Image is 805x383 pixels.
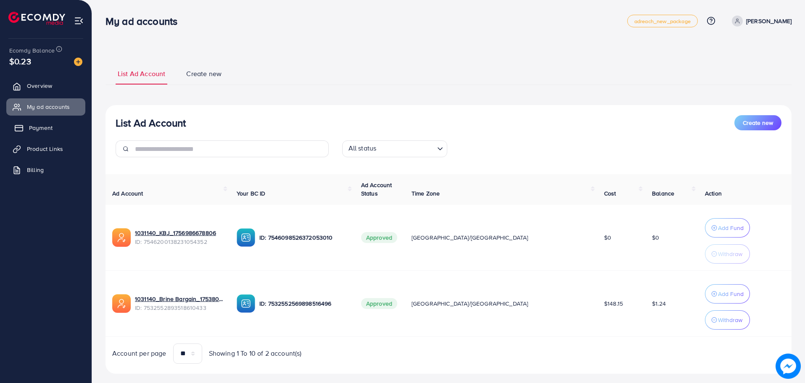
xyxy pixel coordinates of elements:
[135,238,223,246] span: ID: 7546200138231054352
[259,232,348,243] p: ID: 7546098526372053010
[237,294,255,313] img: ic-ba-acc.ded83a64.svg
[652,233,659,242] span: $0
[342,140,447,157] div: Search for option
[116,117,186,129] h3: List Ad Account
[705,310,750,330] button: Withdraw
[27,166,44,174] span: Billing
[734,115,781,130] button: Create new
[6,98,85,115] a: My ad accounts
[6,161,85,178] a: Billing
[705,284,750,304] button: Add Fund
[746,16,792,26] p: [PERSON_NAME]
[135,229,223,237] a: 1031140_KBJ_1756986678806
[705,189,722,198] span: Action
[112,294,131,313] img: ic-ads-acc.e4c84228.svg
[74,58,82,66] img: image
[718,315,742,325] p: Withdraw
[106,15,184,27] h3: My ad accounts
[209,349,302,358] span: Showing 1 To 10 of 2 account(s)
[112,228,131,247] img: ic-ads-acc.e4c84228.svg
[361,298,397,309] span: Approved
[379,142,433,155] input: Search for option
[237,189,266,198] span: Your BC ID
[112,189,143,198] span: Ad Account
[9,46,55,55] span: Ecomdy Balance
[135,295,223,303] a: 1031140_Brine Bargain_1753809157817
[361,232,397,243] span: Approved
[29,124,53,132] span: Payment
[112,349,166,358] span: Account per page
[135,295,223,312] div: <span class='underline'>1031140_Brine Bargain_1753809157817</span></br>7532552893518610433
[347,142,378,155] span: All status
[259,298,348,309] p: ID: 7532552569898516496
[604,299,623,308] span: $148.15
[743,119,773,127] span: Create new
[718,289,744,299] p: Add Fund
[604,233,611,242] span: $0
[652,299,666,308] span: $1.24
[412,299,528,308] span: [GEOGRAPHIC_DATA]/[GEOGRAPHIC_DATA]
[705,244,750,264] button: Withdraw
[705,218,750,238] button: Add Fund
[27,145,63,153] span: Product Links
[6,140,85,157] a: Product Links
[361,181,392,198] span: Ad Account Status
[634,18,691,24] span: adreach_new_package
[728,16,792,26] a: [PERSON_NAME]
[604,189,616,198] span: Cost
[652,189,674,198] span: Balance
[8,12,65,25] img: logo
[9,55,31,67] span: $0.23
[412,233,528,242] span: [GEOGRAPHIC_DATA]/[GEOGRAPHIC_DATA]
[27,103,70,111] span: My ad accounts
[135,304,223,312] span: ID: 7532552893518610433
[118,69,165,79] span: List Ad Account
[237,228,255,247] img: ic-ba-acc.ded83a64.svg
[186,69,222,79] span: Create new
[6,77,85,94] a: Overview
[718,249,742,259] p: Withdraw
[627,15,698,27] a: adreach_new_package
[412,189,440,198] span: Time Zone
[6,119,85,136] a: Payment
[27,82,52,90] span: Overview
[74,16,84,26] img: menu
[135,229,223,246] div: <span class='underline'>1031140_KBJ_1756986678806</span></br>7546200138231054352
[776,354,801,379] img: image
[718,223,744,233] p: Add Fund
